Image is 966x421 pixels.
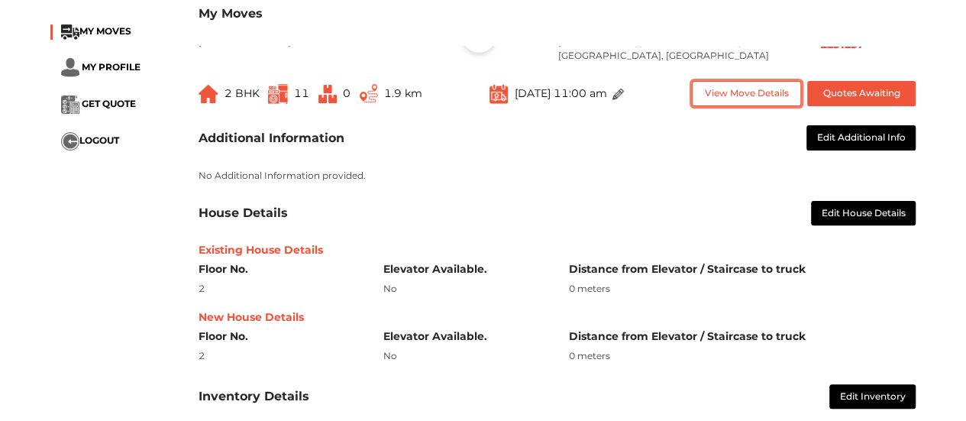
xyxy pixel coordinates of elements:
[225,86,260,100] span: 2 BHK
[383,282,545,296] div: No
[360,84,378,103] img: ...
[268,84,288,104] img: ...
[568,263,916,276] h6: Distance from Elevator / Staircase to truck
[294,86,309,100] span: 11
[806,125,916,151] button: Edit Additional Info
[199,206,288,220] h3: House Details
[383,263,545,276] h6: Elevator Available.
[383,330,545,343] h6: Elevator Available.
[692,81,801,106] button: View Move Details
[199,282,360,296] div: 2
[811,201,916,226] button: Edit House Details
[61,24,79,40] img: ...
[199,389,309,403] h3: Inventory Details
[61,132,119,151] button: ...LOGOUT
[61,132,79,151] img: ...
[61,96,79,114] img: ...
[199,311,916,324] h6: New House Details
[829,384,916,410] button: Edit Inventory
[199,169,916,183] p: No Additional Information provided.
[558,35,793,63] p: [PERSON_NAME][GEOGRAPHIC_DATA], [GEOGRAPHIC_DATA], [GEOGRAPHIC_DATA]
[568,349,916,363] div: 0 meters
[383,349,545,363] div: No
[79,134,119,146] span: LOGOUT
[489,83,508,104] img: ...
[612,89,624,100] img: ...
[568,282,916,296] div: 0 meters
[384,86,422,100] span: 1.9 km
[343,86,351,100] span: 0
[514,86,606,100] span: [DATE] 11:00 am
[79,25,131,37] span: MY MOVES
[82,61,141,73] span: MY PROFILE
[61,98,136,109] a: ... GET QUOTE
[61,61,141,73] a: ... MY PROFILE
[199,244,916,257] h6: Existing House Details
[199,263,360,276] h6: Floor No.
[199,85,218,103] img: ...
[61,58,79,77] img: ...
[199,330,360,343] h6: Floor No.
[61,25,131,37] a: ...MY MOVES
[807,81,916,106] button: Quotes Awaiting
[199,6,916,21] h3: My Moves
[82,98,136,109] span: GET QUOTE
[318,85,337,103] img: ...
[568,330,916,343] h6: Distance from Elevator / Staircase to truck
[820,37,862,51] b: E251251
[199,349,360,363] div: 2
[199,131,344,145] h3: Additional Information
